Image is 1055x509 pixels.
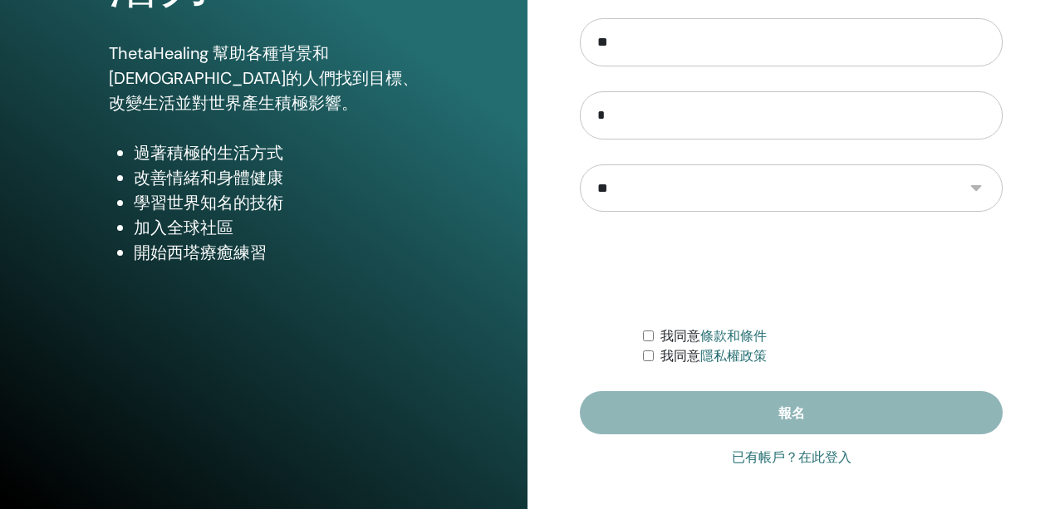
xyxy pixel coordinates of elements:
[660,328,700,344] font: 我同意
[109,42,419,114] font: ThetaHealing 幫助各種背景和[DEMOGRAPHIC_DATA]的人們找到目標、改變生活並對世界產生積極影響。
[660,348,700,364] font: 我同意
[665,237,918,301] iframe: 驗證碼
[134,167,283,188] font: 改善情緒和身體健康
[732,448,851,467] a: 已有帳戶？在此登入
[134,217,233,238] font: 加入全球社區
[700,348,767,364] a: 隱私權政策
[134,192,283,213] font: 學習世界知名的技術
[732,449,851,465] font: 已有帳戶？在此登入
[700,328,767,344] a: 條款和條件
[134,242,267,263] font: 開始西塔療癒練習
[134,142,283,164] font: 過著積極的生活方式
